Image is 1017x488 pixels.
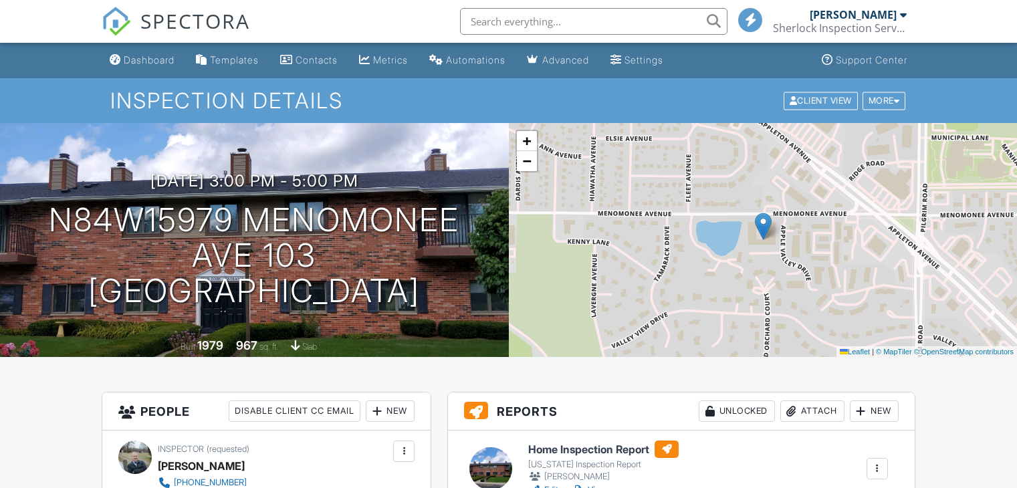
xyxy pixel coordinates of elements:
[522,48,594,73] a: Advanced
[366,400,415,422] div: New
[528,441,679,483] a: Home Inspection Report [US_STATE] Inspection Report [PERSON_NAME]
[448,392,915,431] h3: Reports
[755,213,772,240] img: Marker
[229,400,360,422] div: Disable Client CC Email
[784,92,858,110] div: Client View
[850,400,899,422] div: New
[174,477,247,488] div: [PHONE_NUMBER]
[460,8,727,35] input: Search everything...
[782,95,861,105] a: Client View
[110,89,907,112] h1: Inspection Details
[191,48,264,73] a: Templates
[275,48,343,73] a: Contacts
[699,400,775,422] div: Unlocked
[207,444,249,454] span: (requested)
[446,54,505,66] div: Automations
[102,7,131,36] img: The Best Home Inspection Software - Spectora
[296,54,338,66] div: Contacts
[373,54,408,66] div: Metrics
[528,470,679,483] div: [PERSON_NAME]
[522,152,531,169] span: −
[872,348,874,356] span: |
[876,348,912,356] a: © MapTiler
[914,348,1014,356] a: © OpenStreetMap contributors
[836,54,907,66] div: Support Center
[528,441,679,458] h6: Home Inspection Report
[181,342,195,352] span: Built
[816,48,913,73] a: Support Center
[605,48,669,73] a: Settings
[528,459,679,470] div: [US_STATE] Inspection Report
[140,7,250,35] span: SPECTORA
[124,54,175,66] div: Dashboard
[236,338,257,352] div: 967
[302,342,317,352] span: slab
[773,21,907,35] div: Sherlock Inspection Services LLC
[625,54,663,66] div: Settings
[517,131,537,151] a: Zoom in
[780,400,844,422] div: Attach
[863,92,906,110] div: More
[424,48,511,73] a: Automations (Basic)
[197,338,223,352] div: 1979
[542,54,589,66] div: Advanced
[354,48,413,73] a: Metrics
[259,342,278,352] span: sq. ft.
[104,48,180,73] a: Dashboard
[810,8,897,21] div: [PERSON_NAME]
[210,54,259,66] div: Templates
[102,18,250,46] a: SPECTORA
[517,151,537,171] a: Zoom out
[522,132,531,149] span: +
[150,172,358,190] h3: [DATE] 3:00 pm - 5:00 pm
[158,444,204,454] span: Inspector
[21,203,487,308] h1: n84w15979 Menomonee Ave 103 [GEOGRAPHIC_DATA]
[840,348,870,356] a: Leaflet
[158,456,245,476] div: [PERSON_NAME]
[102,392,431,431] h3: People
